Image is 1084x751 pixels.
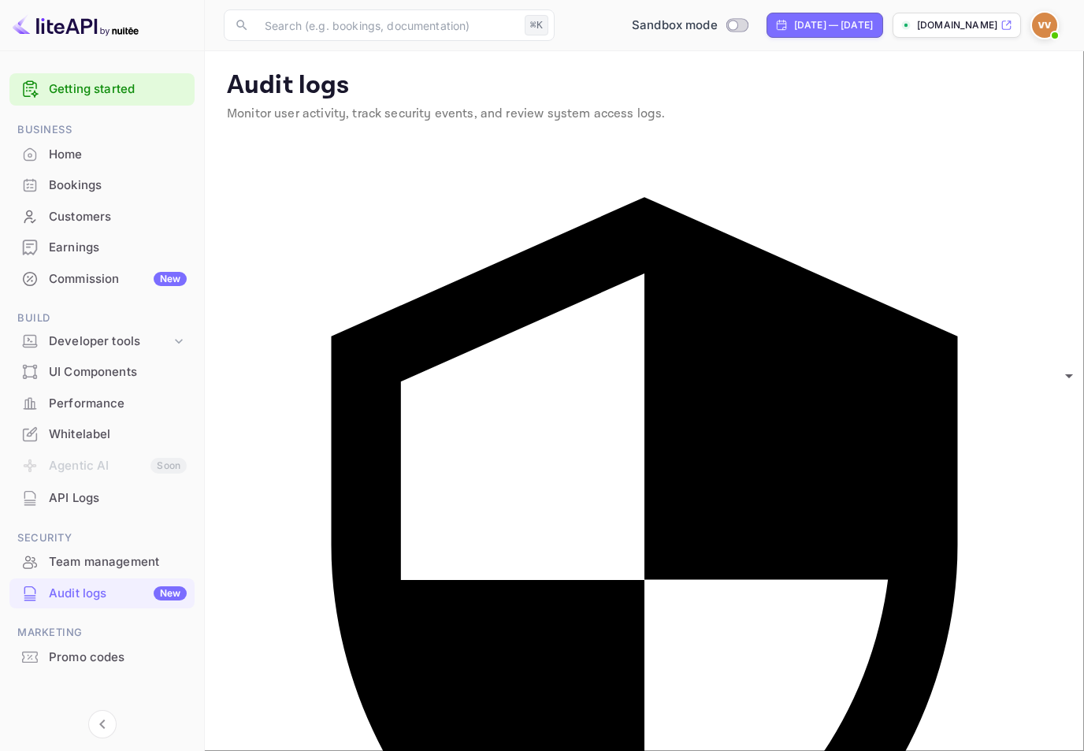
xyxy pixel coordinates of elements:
p: [DOMAIN_NAME] [917,18,997,32]
a: Promo codes [9,642,195,671]
img: LiteAPI logo [13,13,139,38]
a: Customers [9,202,195,231]
a: CommissionNew [9,264,195,293]
div: Bookings [49,177,187,195]
a: Getting started [49,80,187,99]
div: API Logs [49,489,187,507]
div: Promo codes [49,649,187,667]
a: API Logs [9,483,195,512]
div: Home [9,139,195,170]
button: Collapse navigation [88,710,117,738]
div: UI Components [9,357,195,388]
a: Home [9,139,195,169]
a: Earnings [9,232,195,262]
span: Build [9,310,195,327]
span: Sandbox mode [632,17,718,35]
div: Earnings [49,239,187,257]
a: UI Components [9,357,195,386]
div: API Logs [9,483,195,514]
a: Performance [9,389,195,418]
div: ⌘K [525,15,548,35]
div: UI Components [49,363,187,381]
div: Team management [49,553,187,571]
div: Audit logs [49,585,187,603]
div: Performance [9,389,195,419]
a: Audit logsNew [9,578,195,608]
a: Bookings [9,170,195,199]
div: Team management [9,547,195,578]
div: Developer tools [9,328,195,355]
img: Vince Valenti [1032,13,1057,38]
div: Commission [49,270,187,288]
a: Whitelabel [9,419,195,448]
div: Switch to Production mode [626,17,754,35]
div: Performance [49,395,187,413]
div: Home [49,146,187,164]
div: Whitelabel [9,419,195,450]
div: CommissionNew [9,264,195,295]
div: Developer tools [49,333,171,351]
div: Getting started [9,73,195,106]
div: [DATE] — [DATE] [794,18,873,32]
div: New [154,586,187,600]
p: Audit logs [227,70,1062,102]
div: Earnings [9,232,195,263]
input: Search (e.g. bookings, documentation) [255,9,518,41]
span: Marketing [9,624,195,641]
div: Whitelabel [49,426,187,444]
div: Audit logsNew [9,578,195,609]
span: Business [9,121,195,139]
div: Customers [9,202,195,232]
p: Monitor user activity, track security events, and review system access logs. [227,105,1062,124]
div: Bookings [9,170,195,201]
a: Team management [9,547,195,576]
div: Promo codes [9,642,195,673]
div: Customers [49,208,187,226]
div: New [154,272,187,286]
span: Security [9,530,195,547]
